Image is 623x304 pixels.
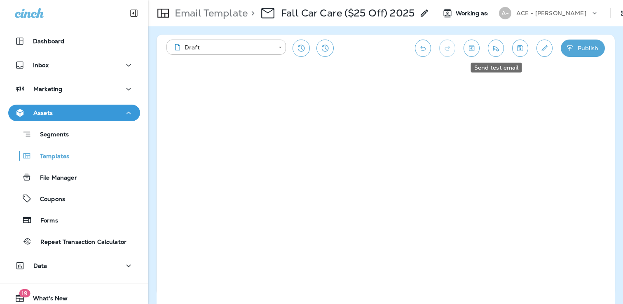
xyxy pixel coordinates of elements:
[122,5,145,21] button: Collapse Sidebar
[33,262,47,269] p: Data
[8,257,140,274] button: Data
[293,40,310,57] button: Restore from previous version
[8,147,140,164] button: Templates
[561,40,605,57] button: Publish
[171,7,248,19] p: Email Template
[19,289,30,297] span: 19
[471,63,522,72] div: Send test email
[516,10,586,16] p: ACE - [PERSON_NAME]
[8,105,140,121] button: Assets
[32,131,69,139] p: Segments
[512,40,528,57] button: Save
[248,7,255,19] p: >
[8,81,140,97] button: Marketing
[32,217,58,225] p: Forms
[8,190,140,207] button: Coupons
[32,174,77,182] p: File Manager
[32,239,126,246] p: Repeat Transaction Calculator
[8,33,140,49] button: Dashboard
[464,40,480,57] button: Toggle preview
[415,40,431,57] button: Undo
[8,233,140,250] button: Repeat Transaction Calculator
[316,40,334,57] button: View Changelog
[32,153,69,161] p: Templates
[8,168,140,186] button: File Manager
[33,86,62,92] p: Marketing
[281,7,415,19] p: Fall Car Care ($25 Off) 2025
[8,211,140,229] button: Forms
[499,7,511,19] div: A-
[8,125,140,143] button: Segments
[33,110,53,116] p: Assets
[536,40,553,57] button: Edit details
[172,43,273,51] div: Draft
[488,40,504,57] button: Send test email
[8,57,140,73] button: Inbox
[32,196,65,203] p: Coupons
[33,62,49,68] p: Inbox
[33,38,64,44] p: Dashboard
[456,10,491,17] span: Working as:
